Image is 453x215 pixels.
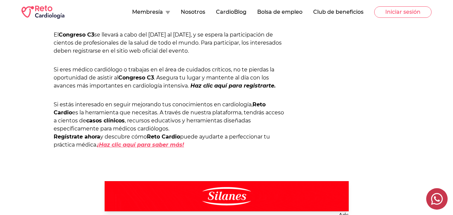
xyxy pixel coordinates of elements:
strong: Regístrate ahora [54,133,100,140]
button: Nosotros [181,8,205,16]
button: Club de beneficios [313,8,363,16]
button: Membresía [132,8,170,16]
strong: Reto Cardio [147,133,180,140]
img: Ad - web | blog-post | banner | silanes medclass | 2025-09-15 | 1 [105,181,349,211]
p: El se llevará a cabo del [DATE] al [DATE], y se espera la participación de cientos de profesional... [54,31,284,55]
strong: casos clínicos [86,117,125,124]
strong: Congreso C3 [59,32,94,38]
button: Bolsa de empleo [257,8,302,16]
button: CardioBlog [216,8,246,16]
a: Haz clic aquí para registrarte. [190,83,276,89]
strong: Congreso C3 [118,74,154,81]
button: Iniciar sesión [374,6,432,18]
a: ¡Haz clic aquí para saber más! [97,142,184,148]
img: RETO Cardio Logo [21,5,64,19]
p: Si eres médico cardiólogo o trabajas en el área de cuidados críticos, no te pierdas la oportunida... [54,66,284,90]
p: Si estás interesado en seguir mejorando tus conocimientos en cardiología, es la herramienta que n... [54,101,284,149]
